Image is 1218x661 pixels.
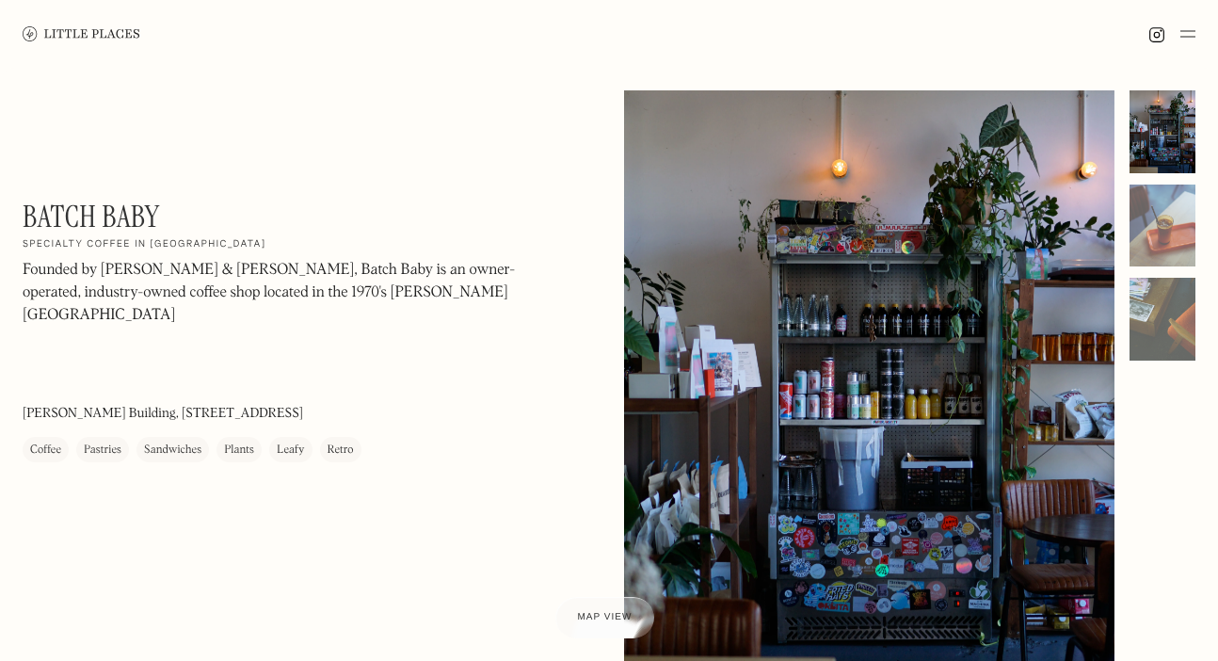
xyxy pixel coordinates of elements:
a: Map view [555,597,655,638]
p: [PERSON_NAME] Building, [STREET_ADDRESS] [23,404,303,424]
p: ‍ [23,368,531,391]
h1: Batch Baby [23,199,159,234]
div: Sandwiches [144,441,201,459]
span: Map view [578,612,633,622]
h2: Specialty coffee in [GEOGRAPHIC_DATA] [23,238,265,251]
p: ‍ [23,336,531,359]
div: Pastries [84,441,121,459]
div: Leafy [277,441,304,459]
div: Retro [328,441,354,459]
div: Plants [224,441,254,459]
p: Founded by [PERSON_NAME] & [PERSON_NAME], Batch Baby is an owner-operated, industry-owned coffee ... [23,259,531,327]
div: Coffee [30,441,61,459]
